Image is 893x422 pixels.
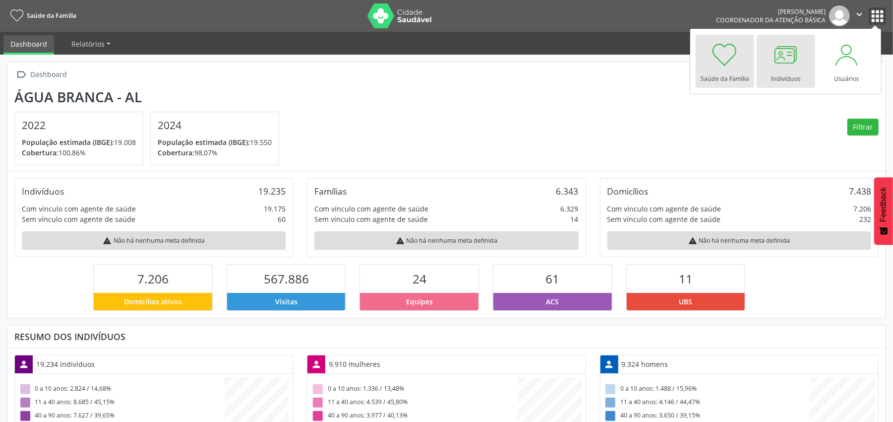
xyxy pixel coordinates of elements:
a: Saúde da Família [696,35,754,88]
div: [PERSON_NAME] [716,7,826,16]
button: apps [869,7,886,25]
span: População estimada (IBGE): [158,138,250,147]
div: Sem vínculo com agente de saúde [22,214,135,224]
div: 0 a 10 anos: 2.824 / 14,68% [18,383,225,396]
div: Indivíduos [22,186,64,197]
span: Domicílios ativos [124,296,182,307]
div: Não há nenhuma meta definida [22,231,286,250]
div: Domicílios [607,186,649,197]
div: Resumo dos indivíduos [14,331,879,342]
div: 60 [278,214,286,224]
div: Água Branca - AL [14,89,286,105]
span: Saúde da Família [27,11,76,20]
span: Relatórios [71,39,105,49]
p: 98,07% [158,147,272,158]
div: 0 a 10 anos: 1.336 / 13,48% [311,383,517,396]
div: 6.343 [556,186,579,197]
div: 11 a 40 anos: 4.146 / 44,47% [604,396,810,410]
i:  [854,9,865,20]
i: warning [396,236,405,245]
span: Equipes [406,296,433,307]
div: 9.324 homens [618,355,672,373]
a: Indivíduos [757,35,815,88]
div: Sem vínculo com agente de saúde [314,214,428,224]
div: Não há nenhuma meta definida [607,231,871,250]
i: warning [103,236,112,245]
div: Com vínculo com agente de saúde [22,204,136,214]
span: 7.206 [137,271,169,287]
span: 11 [679,271,693,287]
span: ACS [546,296,559,307]
span: População estimada (IBGE): [22,138,114,147]
p: 19.550 [158,137,272,147]
div: Dashboard [29,68,69,82]
i: person [18,359,29,370]
div: Com vínculo com agente de saúde [314,204,428,214]
i: warning [688,236,697,245]
a: Saúde da Família [7,7,76,24]
div: 7.206 [853,204,871,214]
div: Com vínculo com agente de saúde [607,204,721,214]
div: 19.175 [264,204,286,214]
div: 232 [859,214,871,224]
div: 11 a 40 anos: 4.539 / 45,80% [311,396,517,410]
div: 11 a 40 anos: 8.685 / 45,15% [18,396,225,410]
span: 61 [545,271,559,287]
h4: 2024 [158,119,272,132]
button: Feedback - Mostrar pesquisa [874,177,893,245]
div: 19.235 [258,186,286,197]
a: Usuários [818,35,876,88]
button: Filtrar [847,119,879,136]
div: Não há nenhuma meta definida [314,231,578,250]
h4: 2022 [22,119,136,132]
i: person [311,359,322,370]
div: 19.234 indivíduos [33,355,98,373]
i:  [14,68,29,82]
p: 19.008 [22,137,136,147]
span: Cobertura: [158,148,194,157]
a:  Dashboard [14,68,69,82]
span: Visitas [275,296,298,307]
button:  [850,5,869,26]
a: Relatórios [64,35,118,53]
div: 6.329 [561,204,579,214]
span: Feedback [879,187,888,222]
div: Sem vínculo com agente de saúde [607,214,721,224]
div: 14 [571,214,579,224]
span: 567.886 [264,271,309,287]
i: person [604,359,615,370]
span: 24 [413,271,426,287]
img: img [829,5,850,26]
div: Famílias [314,186,347,197]
div: 0 a 10 anos: 1.488 / 15,96% [604,383,810,396]
div: 9.910 mulheres [325,355,384,373]
div: 7.438 [849,186,871,197]
span: Cobertura: [22,148,59,157]
p: 100,86% [22,147,136,158]
span: UBS [679,296,693,307]
a: Dashboard [3,35,54,55]
span: Coordenador da Atenção Básica [716,16,826,24]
